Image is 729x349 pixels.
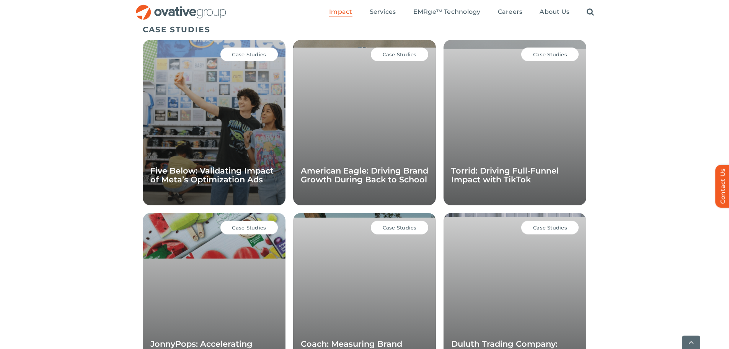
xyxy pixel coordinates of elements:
a: About Us [540,8,569,16]
a: Search [587,8,594,16]
a: Five Below: Validating Impact of Meta’s Optimization Ads [150,166,274,184]
a: Services [370,8,396,16]
h5: CASE STUDIES [143,25,587,34]
a: Careers [498,8,523,16]
a: American Eagle: Driving Brand Growth During Back to School [301,166,428,184]
a: Impact [329,8,352,16]
a: OG_Full_horizontal_RGB [135,4,227,11]
a: EMRge™ Technology [413,8,481,16]
a: Torrid: Driving Full-Funnel Impact with TikTok [451,166,559,184]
